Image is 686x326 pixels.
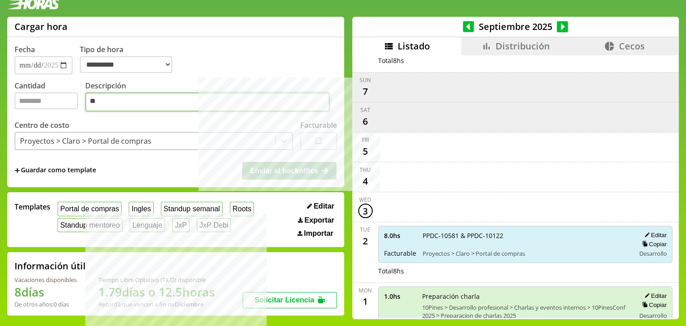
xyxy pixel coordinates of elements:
select: Tipo de hora [80,56,172,73]
button: Solicitar Licencia [243,292,337,308]
span: 8.0 hs [384,231,416,240]
div: 3 [358,204,373,218]
div: Recordá que vencen a fin de [98,300,215,308]
div: Thu [360,166,371,174]
input: Cantidad [15,92,78,109]
h1: 8 días [15,284,77,300]
h1: 1.79 días o 12.5 horas [98,284,215,300]
button: Editar [642,231,667,239]
div: Sat [360,106,370,114]
span: Listado [398,40,430,52]
div: Mon [359,287,372,294]
span: Templates [15,202,50,212]
button: JxP [172,218,190,232]
span: Desarrollo [639,249,667,258]
span: Facturable [384,249,416,258]
div: 5 [358,144,373,158]
button: Exportar [295,216,337,225]
span: Desarrollo [639,311,667,320]
span: Proyectos > Claro > Portal de compras [423,249,629,258]
div: Tue [360,226,370,234]
h2: Información útil [15,260,86,272]
div: 4 [358,174,373,188]
div: Proyectos > Claro > Portal de compras [20,136,151,146]
label: Descripción [85,81,337,114]
button: Standup semanal [161,202,223,216]
div: Tiempo Libre Optativo (TiLO) disponible [98,276,215,284]
span: Editar [314,202,334,210]
h1: Cargar hora [15,20,68,33]
button: Editar [304,202,337,211]
label: Facturable [300,120,337,130]
button: Lenguaje [130,218,165,232]
span: 1.0 hs [384,292,416,301]
span: Importar [304,229,333,238]
div: Fri [362,136,369,144]
div: Wed [359,196,371,204]
button: JxP Debi [197,218,231,232]
b: Diciembre [175,300,204,308]
textarea: Descripción [85,92,330,112]
div: 1 [358,294,373,309]
label: Tipo de hora [80,44,180,74]
button: Standup mentoreo [58,218,122,232]
span: Preparación charla [422,292,629,301]
div: 2 [358,234,373,248]
span: Exportar [304,216,334,224]
span: Distribución [496,40,550,52]
button: Copiar [639,301,667,309]
div: scrollable content [352,55,679,318]
div: De otros años: 0 días [15,300,77,308]
div: 6 [358,114,373,128]
button: Roots [230,202,254,216]
div: Total 8 hs [378,56,673,65]
button: Copiar [639,240,667,248]
span: PPDC-10581 & PPDC-10122 [423,231,629,240]
span: 10Pines > Desarrollo profesional > Charlas y eventos internos > 10PinesConf 2025 > Preparacion de... [422,303,629,320]
div: 7 [358,84,373,98]
span: +Guardar como template [15,165,96,175]
button: Editar [642,292,667,300]
span: Septiembre 2025 [474,20,557,33]
div: Sun [360,76,371,84]
button: Portal de compras [58,202,122,216]
span: Solicitar Licencia [254,296,314,304]
span: Cecos [618,40,644,52]
div: Total 8 hs [378,267,673,275]
button: Ingles [129,202,153,216]
div: Vacaciones disponibles [15,276,77,284]
span: + [15,165,20,175]
label: Cantidad [15,81,85,114]
label: Fecha [15,44,35,54]
label: Centro de costo [15,120,69,130]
